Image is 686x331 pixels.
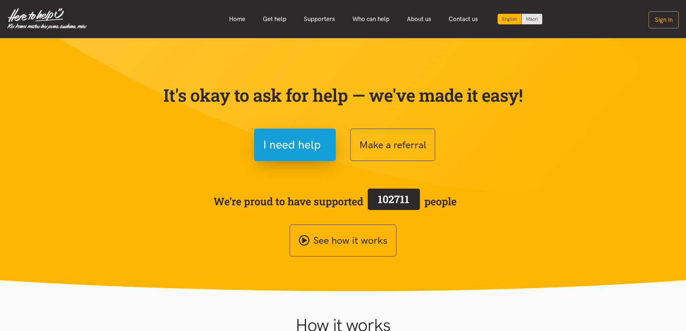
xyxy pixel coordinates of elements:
a: Supporters [295,11,344,27]
span: 102711 [378,192,409,206]
img: Home [7,8,87,30]
div: Language toggle [498,14,543,24]
span: We’re proud to have supported people [213,187,457,215]
a: Who can help [344,11,398,27]
a: Switch to Te Reo Māori [522,14,542,24]
div: Current language [498,14,522,24]
button: Sign in [649,11,679,28]
a: About us [398,11,440,27]
span: I need help [263,136,321,154]
p: It's okay to ask for help — we've made it easy! [162,85,524,106]
a: Get help [254,11,295,27]
button: Make a referral [350,129,435,161]
a: See how it works [290,225,396,257]
a: Contact us [440,11,487,27]
a: Home [220,11,254,27]
button: I need help [254,129,336,161]
a: 102711 [363,187,424,215]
